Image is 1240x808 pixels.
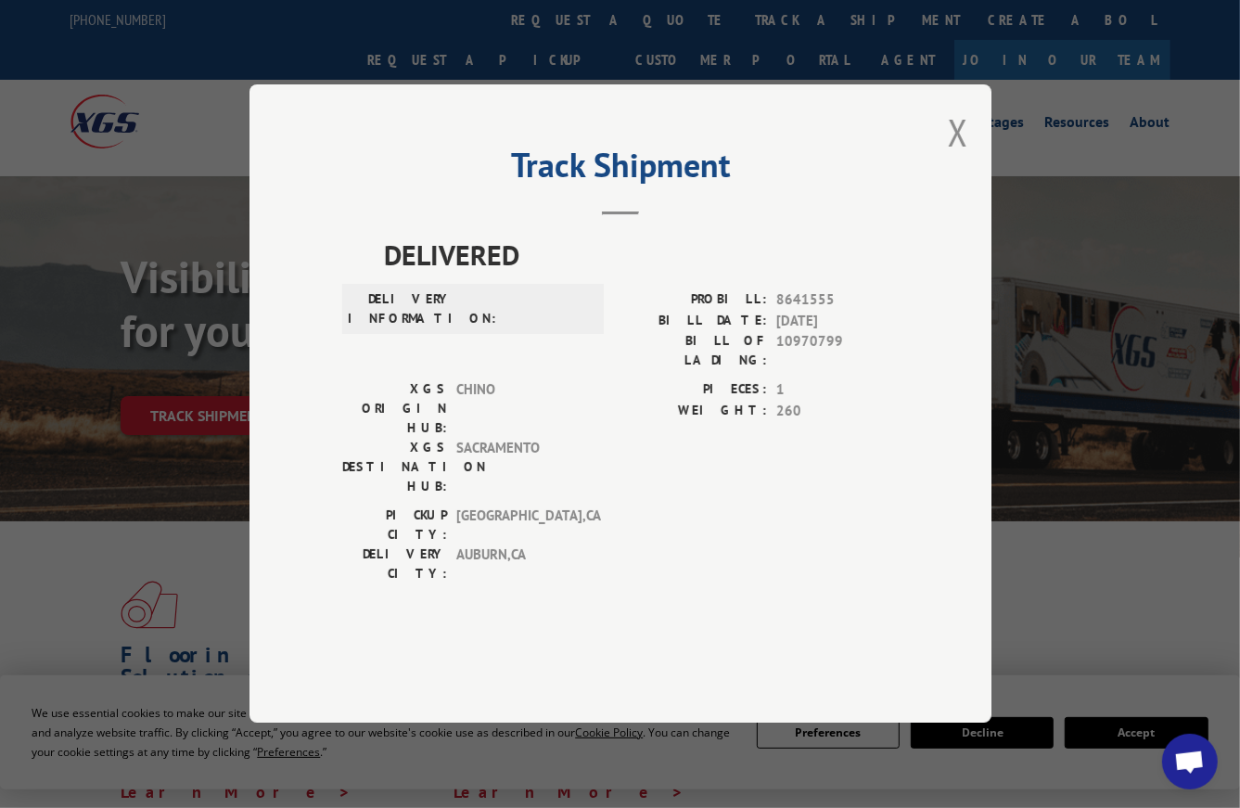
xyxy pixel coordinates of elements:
label: PROBILL: [620,290,767,312]
span: 1 [776,380,899,402]
span: 8641555 [776,290,899,312]
span: [GEOGRAPHIC_DATA] , CA [456,507,582,545]
label: DELIVERY CITY: [342,545,447,584]
span: CHINO [456,380,582,439]
label: XGS ORIGIN HUB: [342,380,447,439]
label: DELIVERY INFORMATION: [348,290,453,329]
label: PIECES: [620,380,767,402]
span: 260 [776,401,899,422]
label: BILL DATE: [620,311,767,332]
span: 10970799 [776,332,899,371]
label: PICKUP CITY: [342,507,447,545]
label: BILL OF LADING: [620,332,767,371]
button: Close modal [948,108,968,157]
h2: Track Shipment [342,152,899,187]
div: Open chat [1162,734,1218,789]
label: XGS DESTINATION HUB: [342,439,447,497]
span: SACRAMENTO [456,439,582,497]
span: AUBURN , CA [456,545,582,584]
label: WEIGHT: [620,401,767,422]
span: [DATE] [776,311,899,332]
span: DELIVERED [384,235,899,276]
